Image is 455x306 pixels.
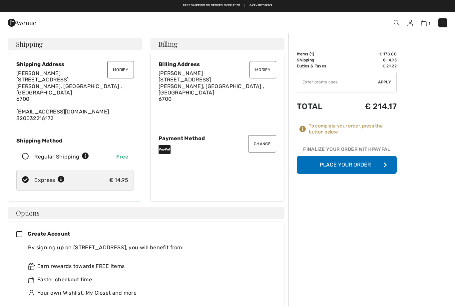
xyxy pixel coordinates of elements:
[428,21,430,26] span: 1
[248,135,276,152] button: Change
[159,76,264,102] span: [STREET_ADDRESS] [PERSON_NAME], [GEOGRAPHIC_DATA] , [GEOGRAPHIC_DATA] 6700
[28,263,35,270] img: rewards.svg
[344,51,397,57] td: € 178.00
[109,176,128,184] div: € 14.95
[421,20,427,26] img: Shopping Bag
[16,137,134,144] div: Shipping Method
[116,154,128,160] span: Free
[16,70,134,121] div: [EMAIL_ADDRESS][DOMAIN_NAME]
[28,244,271,252] div: By signing up on [STREET_ADDRESS], you will benefit from:
[16,41,43,47] span: Shipping
[249,61,276,78] button: Modify
[16,115,54,121] a: 320032216172
[309,123,397,135] div: To complete your order, press the button below.
[378,79,391,85] span: Apply
[297,57,344,63] td: Shipping
[16,61,134,67] div: Shipping Address
[28,231,70,237] span: Create Account
[297,63,344,69] td: Duties & Taxes
[34,176,65,184] div: Express
[28,277,35,283] img: faster.svg
[8,19,36,25] a: 1ère Avenue
[344,57,397,63] td: € 14.95
[8,207,284,219] h4: Options
[297,51,344,57] td: Items ( )
[16,70,61,76] span: [PERSON_NAME]
[159,61,276,67] div: Billing Address
[159,70,203,76] span: [PERSON_NAME]
[28,290,35,297] img: ownWishlist.svg
[159,135,276,141] div: Payment Method
[297,72,378,92] input: Promo code
[297,146,397,156] div: Finalize Your Order with PayPal
[249,3,272,8] a: Easy Returns
[394,20,399,26] img: Search
[28,276,271,284] div: Faster checkout time
[297,95,344,118] td: Total
[297,156,397,174] button: Place Your Order
[28,289,271,297] div: Your own Wishlist, My Closet and more
[107,61,134,78] button: Modify
[28,262,271,270] div: Earn rewards towards FREE items
[8,16,36,29] img: 1ère Avenue
[311,52,313,56] span: 1
[16,76,122,102] span: [STREET_ADDRESS] [PERSON_NAME], [GEOGRAPHIC_DATA] , [GEOGRAPHIC_DATA] 6700
[407,20,413,26] img: My Info
[344,63,397,69] td: € 21.22
[34,153,89,161] div: Regular Shipping
[440,20,446,26] img: Menu
[158,41,177,47] span: Billing
[344,95,397,118] td: € 214.17
[421,19,430,27] a: 1
[183,3,240,8] a: Free shipping on orders over €130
